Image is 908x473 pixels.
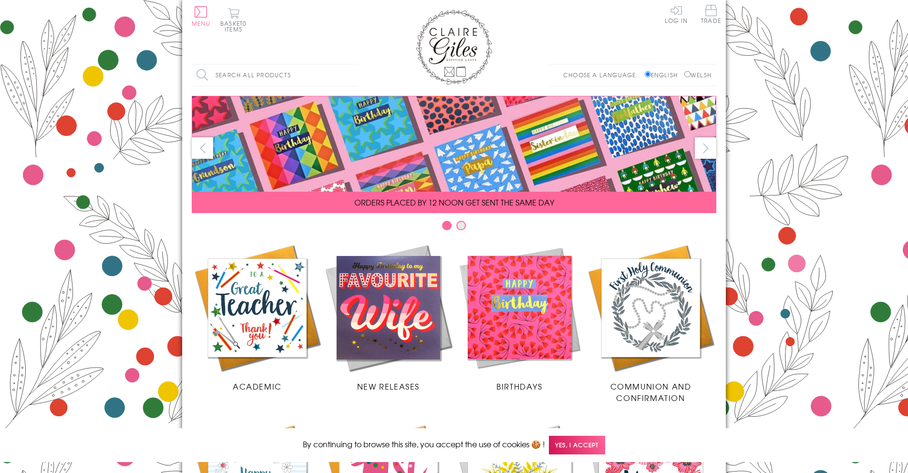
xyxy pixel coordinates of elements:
[192,6,210,26] button: Menu
[323,242,454,392] a: New Releases
[220,8,247,32] button: Basket0 items
[610,380,691,403] span: Communion and Confirmation
[549,436,605,454] span: Yes, I accept
[701,5,721,23] span: Trade
[192,64,359,86] input: Search all products
[456,221,466,230] button: Carousel Page 2
[442,221,452,230] button: Carousel Page 1 (Current Slide)
[349,64,359,86] input: Search
[563,71,643,79] p: Choose a language:
[357,380,420,392] span: New Releases
[701,5,721,25] a: Trade
[225,19,247,33] span: 0 items
[496,380,542,392] span: Birthdays
[354,196,554,208] span: ORDERS PLACED BY 12 NOON GET SENT THE SAME DAY
[192,242,323,392] a: Academic
[695,137,716,159] button: next
[665,5,688,23] a: Log In
[645,71,651,77] input: English
[684,71,691,77] input: Welsh
[192,220,716,235] div: Carousel Pagination
[684,71,712,79] label: Welsh
[454,242,585,392] a: Birthdays
[192,19,210,28] span: Menu
[585,242,716,403] a: Communion and Confirmation
[645,71,682,79] label: English
[416,10,492,85] img: Claire Giles Greetings Cards
[233,380,282,392] span: Academic
[192,137,213,159] button: prev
